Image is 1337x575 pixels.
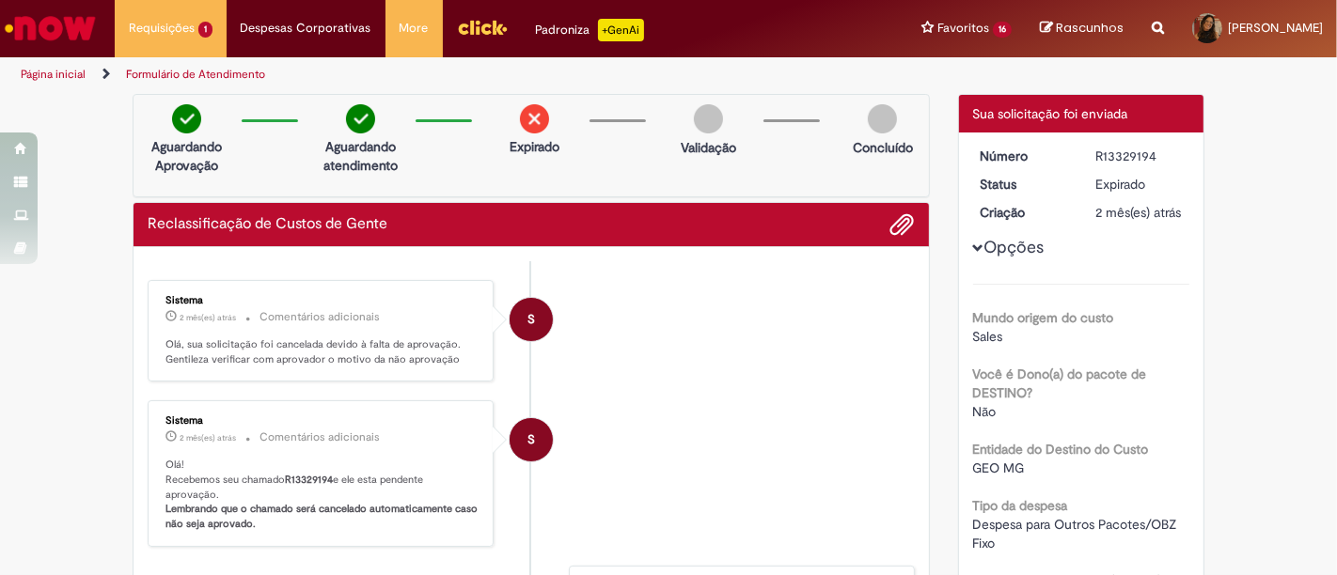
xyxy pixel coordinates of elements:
[527,417,535,462] span: S
[1040,20,1124,38] a: Rascunhos
[141,137,232,175] p: Aguardando Aprovação
[598,19,644,41] p: +GenAi
[180,432,236,443] span: 2 mês(es) atrás
[180,312,236,323] span: 2 mês(es) atrás
[510,137,559,156] p: Expirado
[681,138,736,157] p: Validação
[180,312,236,323] time: 31/07/2025 16:57:51
[21,67,86,82] a: Página inicial
[457,13,508,41] img: click_logo_yellow_360x200.png
[973,403,997,420] span: Não
[527,297,535,342] span: S
[2,9,99,47] img: ServiceNow
[973,309,1114,326] b: Mundo origem do custo
[973,441,1149,458] b: Entidade do Destino do Custo
[868,104,897,133] img: img-circle-grey.png
[973,459,1025,476] span: GEO MG
[510,418,553,461] div: System
[241,19,371,38] span: Despesas Corporativas
[165,502,480,531] b: Lembrando que o chamado será cancelado automaticamente caso não seja aprovado.
[126,67,265,82] a: Formulário de Atendimento
[967,203,1082,222] dt: Criação
[853,138,913,157] p: Concluído
[694,104,723,133] img: img-circle-grey.png
[180,432,236,443] time: 28/07/2025 13:58:04
[967,147,1082,165] dt: Número
[510,298,553,341] div: System
[285,473,333,487] b: R13329194
[260,309,380,325] small: Comentários adicionais
[172,104,201,133] img: check-circle-green.png
[165,415,479,427] div: Sistema
[165,295,479,306] div: Sistema
[1095,203,1183,222] div: 28/07/2025 13:57:51
[967,175,1082,194] dt: Status
[315,137,406,175] p: Aguardando atendimento
[400,19,429,38] span: More
[1228,20,1323,36] span: [PERSON_NAME]
[973,365,1147,401] b: Você é Dono(a) do pacote de DESTINO?
[937,19,989,38] span: Favoritos
[346,104,375,133] img: check-circle-green.png
[973,516,1181,552] span: Despesa para Outros Pacotes/OBZ Fixo
[973,497,1068,514] b: Tipo da despesa
[973,328,1003,345] span: Sales
[14,57,877,92] ul: Trilhas de página
[1095,204,1181,221] time: 28/07/2025 13:57:51
[1095,204,1181,221] span: 2 mês(es) atrás
[198,22,212,38] span: 1
[260,429,380,445] small: Comentários adicionais
[973,105,1128,122] span: Sua solicitação foi enviada
[1095,175,1183,194] div: Expirado
[148,216,387,233] h2: Reclassificação de Custos de Gente Histórico de tíquete
[520,104,549,133] img: remove.png
[536,19,644,41] div: Padroniza
[165,458,479,532] p: Olá! Recebemos seu chamado e ele esta pendente aprovação.
[890,212,915,237] button: Adicionar anexos
[993,22,1012,38] span: 16
[1095,147,1183,165] div: R13329194
[1056,19,1124,37] span: Rascunhos
[129,19,195,38] span: Requisições
[165,337,479,366] p: Olá, sua solicitação foi cancelada devido à falta de aprovação. Gentileza verificar com aprovador...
